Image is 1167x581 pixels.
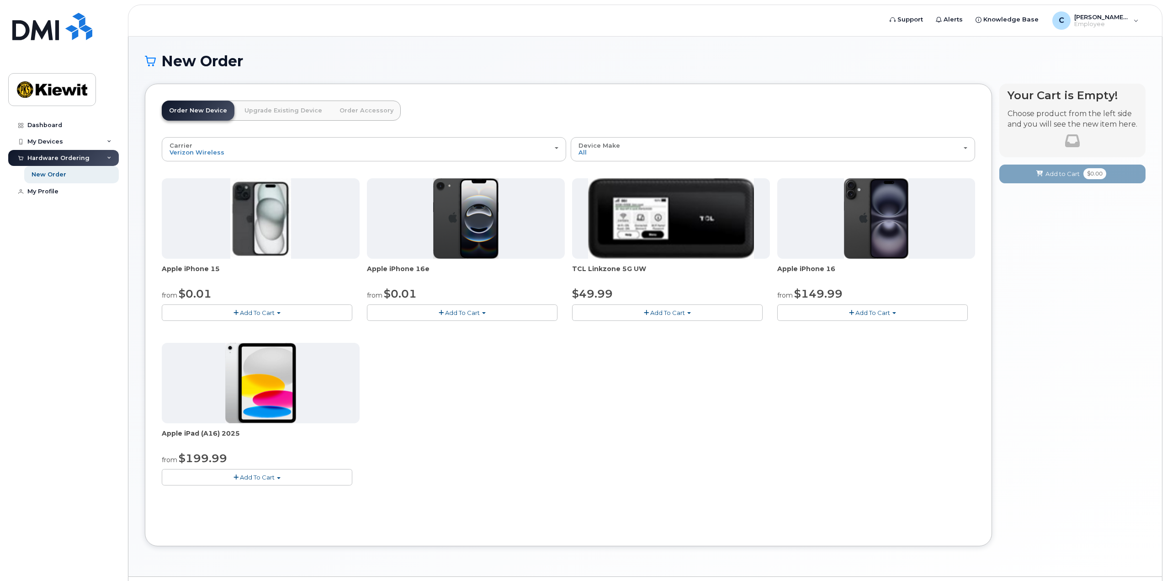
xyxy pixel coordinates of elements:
[1127,541,1160,574] iframe: Messenger Launcher
[1008,109,1137,130] p: Choose product from the left side and you will see the new item here.
[162,137,566,161] button: Carrier Verizon Wireless
[162,304,352,320] button: Add To Cart
[225,343,296,423] img: ipad_11.png
[999,165,1146,183] button: Add to Cart $0.00
[1045,170,1080,178] span: Add to Cart
[433,178,499,259] img: iphone16e.png
[650,309,685,316] span: Add To Cart
[237,101,329,121] a: Upgrade Existing Device
[384,287,417,300] span: $0.01
[571,137,975,161] button: Device Make All
[367,291,382,299] small: from
[162,101,234,121] a: Order New Device
[332,101,401,121] a: Order Accessory
[794,287,843,300] span: $149.99
[367,264,565,283] div: Apple iPhone 16e
[844,178,908,259] img: iphone_16_plus.png
[572,304,763,320] button: Add To Cart
[588,178,754,259] img: linkzone5g.png
[855,309,890,316] span: Add To Cart
[578,142,620,149] span: Device Make
[179,452,227,465] span: $199.99
[367,304,557,320] button: Add To Cart
[170,142,192,149] span: Carrier
[572,264,770,283] div: TCL Linkzone 5G UW
[777,304,968,320] button: Add To Cart
[162,456,177,464] small: from
[777,291,793,299] small: from
[170,149,224,156] span: Verizon Wireless
[162,469,352,485] button: Add To Cart
[445,309,480,316] span: Add To Cart
[240,474,275,481] span: Add To Cart
[777,264,975,283] div: Apple iPhone 16
[240,309,275,316] span: Add To Cart
[578,149,587,156] span: All
[1083,168,1106,179] span: $0.00
[162,429,360,447] div: Apple iPad (A16) 2025
[230,178,291,259] img: iphone15.jpg
[1008,89,1137,101] h4: Your Cart is Empty!
[162,264,360,283] div: Apple iPhone 15
[572,287,613,300] span: $49.99
[179,287,212,300] span: $0.01
[145,53,1146,69] h1: New Order
[162,291,177,299] small: from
